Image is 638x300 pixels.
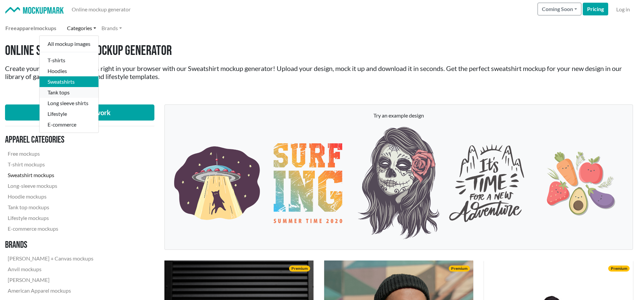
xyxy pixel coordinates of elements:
[5,213,96,223] a: Lifestyle mockups
[40,87,98,98] a: Tank tops
[5,64,633,80] h2: Create your Sweatshirt mockups right in your browser with our Sweatshirt mockup generator! Upload...
[5,43,633,59] h1: Online Sweatshirt Mockup Generator
[614,3,633,16] a: Log in
[99,21,125,35] a: Brands
[5,264,96,275] a: Anvil mockups
[5,7,64,14] img: Mockup Mark
[289,266,310,272] span: Premium
[5,275,96,285] a: [PERSON_NAME]
[583,3,608,15] a: Pricing
[40,39,98,49] a: All mockup images
[5,285,96,296] a: American Apparel mockups
[538,3,581,15] button: Coming Soon
[5,223,96,234] a: E-commerce mockups
[5,202,96,213] a: Tank top mockups
[40,55,98,66] a: T-shirts
[5,191,96,202] a: Hoodie mockups
[64,21,99,35] a: Categories
[40,98,98,108] a: Long sleeve shirts
[5,180,96,191] a: Long-sleeve mockups
[17,25,35,31] span: apparel
[69,3,133,16] a: Online mockup generator
[5,148,96,159] a: Free mockups
[5,159,96,170] a: T-shirt mockups
[5,134,96,146] h3: Apparel categories
[5,253,96,264] a: [PERSON_NAME] + Canvas mockups
[5,239,96,251] h3: Brands
[40,119,98,130] a: E-commerce
[171,111,626,120] p: Try an example design
[40,66,98,76] a: Hoodies
[40,76,98,87] a: Sweatshirts
[449,266,470,272] span: Premium
[40,108,98,119] a: Lifestyle
[5,104,154,121] button: Upload your artwork
[608,266,629,272] span: Premium
[5,170,96,180] a: Sweatshirt mockups
[3,21,59,35] a: Freeapparelmockups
